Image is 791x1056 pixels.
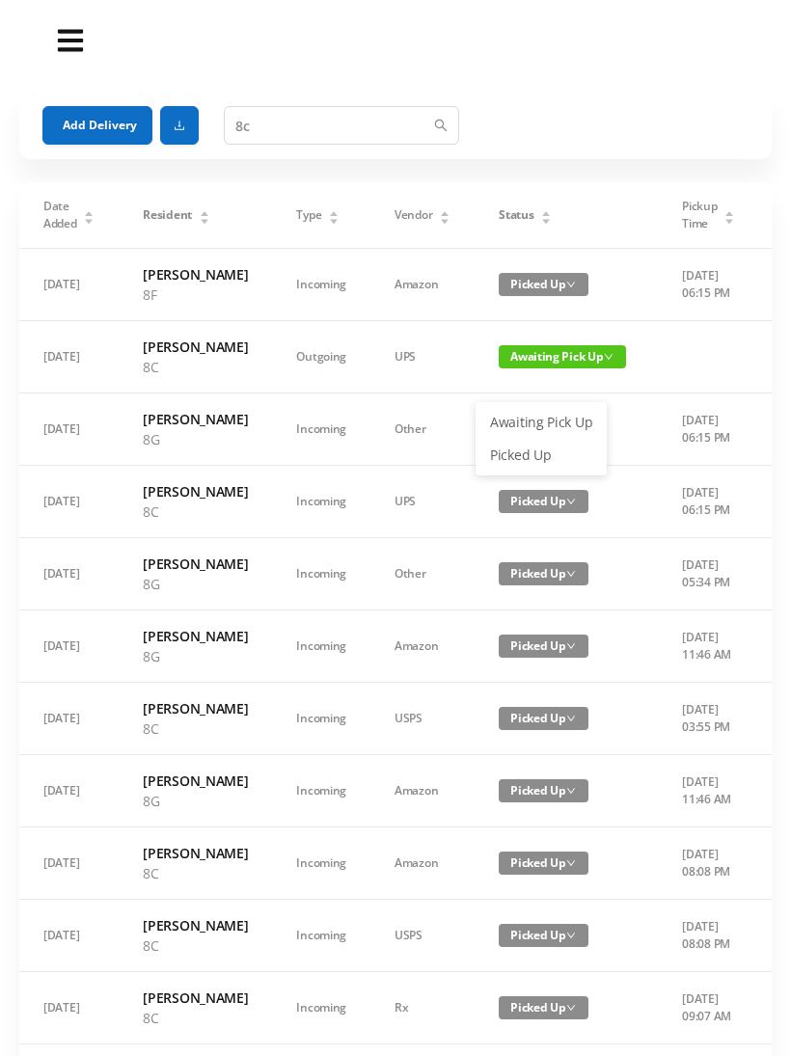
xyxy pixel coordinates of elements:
[658,972,759,1044] td: [DATE] 09:07 AM
[272,755,370,827] td: Incoming
[272,321,370,393] td: Outgoing
[370,827,475,900] td: Amazon
[478,440,604,471] a: Picked Up
[658,249,759,321] td: [DATE] 06:15 PM
[143,337,248,357] h6: [PERSON_NAME]
[143,698,248,718] h6: [PERSON_NAME]
[19,538,119,610] td: [DATE]
[370,610,475,683] td: Amazon
[143,863,248,883] p: 8C
[566,1003,576,1013] i: icon: down
[440,208,450,214] i: icon: caret-up
[199,208,210,220] div: Sort
[658,900,759,972] td: [DATE] 08:08 PM
[143,915,248,935] h6: [PERSON_NAME]
[272,466,370,538] td: Incoming
[42,106,152,145] button: Add Delivery
[370,393,475,466] td: Other
[499,490,588,513] span: Picked Up
[143,357,248,377] p: 8C
[143,843,248,863] h6: [PERSON_NAME]
[143,771,248,791] h6: [PERSON_NAME]
[143,574,248,594] p: 8G
[19,755,119,827] td: [DATE]
[658,538,759,610] td: [DATE] 05:34 PM
[19,321,119,393] td: [DATE]
[499,852,588,875] span: Picked Up
[370,755,475,827] td: Amazon
[19,393,119,466] td: [DATE]
[143,206,192,224] span: Resident
[272,249,370,321] td: Incoming
[440,216,450,222] i: icon: caret-down
[272,900,370,972] td: Incoming
[160,106,199,145] button: icon: download
[541,216,552,222] i: icon: caret-down
[566,641,576,651] i: icon: down
[272,610,370,683] td: Incoming
[19,683,119,755] td: [DATE]
[143,626,248,646] h6: [PERSON_NAME]
[370,972,475,1044] td: Rx
[143,554,248,574] h6: [PERSON_NAME]
[143,481,248,501] h6: [PERSON_NAME]
[19,900,119,972] td: [DATE]
[272,972,370,1044] td: Incoming
[499,996,588,1019] span: Picked Up
[328,208,340,220] div: Sort
[566,714,576,723] i: icon: down
[84,216,95,222] i: icon: caret-down
[199,208,209,214] i: icon: caret-up
[370,900,475,972] td: USPS
[43,198,77,232] span: Date Added
[499,635,588,658] span: Picked Up
[272,827,370,900] td: Incoming
[566,931,576,940] i: icon: down
[566,858,576,868] i: icon: down
[499,562,588,585] span: Picked Up
[499,924,588,947] span: Picked Up
[272,683,370,755] td: Incoming
[499,273,588,296] span: Picked Up
[19,972,119,1044] td: [DATE]
[143,718,248,739] p: 8C
[143,988,248,1008] h6: [PERSON_NAME]
[499,707,588,730] span: Picked Up
[370,683,475,755] td: USPS
[499,345,626,368] span: Awaiting Pick Up
[682,198,717,232] span: Pickup Time
[199,216,209,222] i: icon: caret-down
[19,249,119,321] td: [DATE]
[658,755,759,827] td: [DATE] 11:46 AM
[723,208,735,220] div: Sort
[370,321,475,393] td: UPS
[658,466,759,538] td: [DATE] 06:15 PM
[658,683,759,755] td: [DATE] 03:55 PM
[143,1008,248,1028] p: 8C
[566,786,576,796] i: icon: down
[329,216,340,222] i: icon: caret-down
[658,393,759,466] td: [DATE] 06:15 PM
[499,206,533,224] span: Status
[370,466,475,538] td: UPS
[370,249,475,321] td: Amazon
[478,407,604,438] a: Awaiting Pick Up
[143,409,248,429] h6: [PERSON_NAME]
[566,569,576,579] i: icon: down
[658,827,759,900] td: [DATE] 08:08 PM
[143,264,248,284] h6: [PERSON_NAME]
[143,284,248,305] p: 8F
[143,429,248,449] p: 8G
[658,610,759,683] td: [DATE] 11:46 AM
[370,538,475,610] td: Other
[19,827,119,900] td: [DATE]
[724,216,735,222] i: icon: caret-down
[224,106,459,145] input: Search for delivery...
[566,497,576,506] i: icon: down
[19,466,119,538] td: [DATE]
[143,791,248,811] p: 8G
[434,119,448,132] i: icon: search
[541,208,552,214] i: icon: caret-up
[566,280,576,289] i: icon: down
[143,935,248,956] p: 8C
